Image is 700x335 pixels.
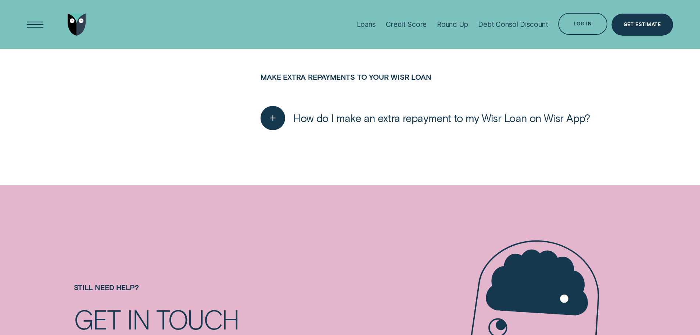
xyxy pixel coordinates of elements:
div: Debt Consol Discount [478,20,548,29]
a: Get Estimate [611,14,673,36]
div: Loans [357,20,376,29]
button: Open Menu [24,14,46,36]
span: How do I make an extra repayment to my Wisr Loan on Wisr App? [293,111,590,125]
button: Log in [558,13,607,35]
h3: Make extra repayments to your Wisr Loan [261,73,626,100]
button: How do I make an extra repayment to my Wisr Loan on Wisr App? [261,106,590,131]
div: Credit Score [386,20,427,29]
div: Round Up [437,20,468,29]
h4: Still need help? [74,283,346,306]
img: Wisr [68,14,86,36]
